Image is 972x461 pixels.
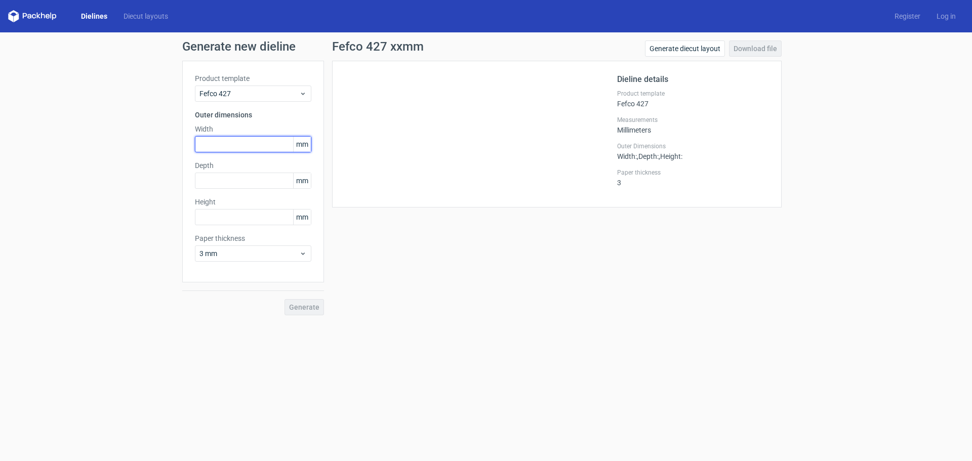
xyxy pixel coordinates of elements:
[195,73,311,83] label: Product template
[617,116,769,134] div: Millimeters
[195,233,311,243] label: Paper thickness
[617,116,769,124] label: Measurements
[645,40,725,57] a: Generate diecut layout
[293,209,311,225] span: mm
[293,137,311,152] span: mm
[928,11,964,21] a: Log in
[637,152,659,160] span: , Depth :
[886,11,928,21] a: Register
[617,142,769,150] label: Outer Dimensions
[199,248,299,259] span: 3 mm
[617,90,769,98] label: Product template
[617,169,769,187] div: 3
[617,73,769,86] h2: Dieline details
[195,160,311,171] label: Depth
[199,89,299,99] span: Fefco 427
[195,124,311,134] label: Width
[617,169,769,177] label: Paper thickness
[332,40,424,53] h1: Fefco 427 xxmm
[293,173,311,188] span: mm
[195,110,311,120] h3: Outer dimensions
[617,90,769,108] div: Fefco 427
[73,11,115,21] a: Dielines
[182,40,790,53] h1: Generate new dieline
[659,152,682,160] span: , Height :
[617,152,637,160] span: Width :
[115,11,176,21] a: Diecut layouts
[195,197,311,207] label: Height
